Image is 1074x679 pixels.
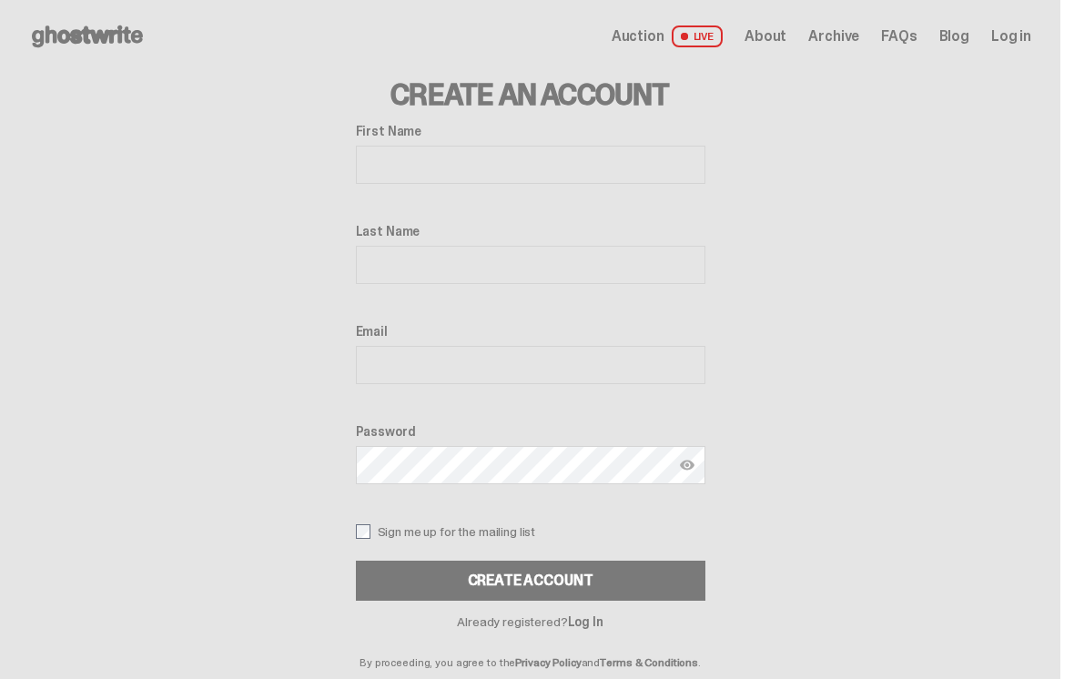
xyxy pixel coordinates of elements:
[612,25,723,47] a: Auction LIVE
[808,29,859,44] a: Archive
[515,655,581,670] a: Privacy Policy
[680,458,694,472] img: Show password
[356,524,370,539] input: Sign me up for the mailing list
[356,80,705,109] h3: Create an Account
[939,29,969,44] a: Blog
[356,424,705,439] label: Password
[568,613,603,630] a: Log In
[356,628,705,668] p: By proceeding, you agree to the and .
[356,124,705,138] label: First Name
[468,573,593,588] div: Create Account
[356,524,705,539] label: Sign me up for the mailing list
[612,29,664,44] span: Auction
[991,29,1031,44] a: Log in
[356,324,705,339] label: Email
[600,655,698,670] a: Terms & Conditions
[745,29,786,44] a: About
[356,561,705,601] button: Create Account
[672,25,724,47] span: LIVE
[356,615,705,628] p: Already registered?
[356,224,705,238] label: Last Name
[881,29,917,44] a: FAQs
